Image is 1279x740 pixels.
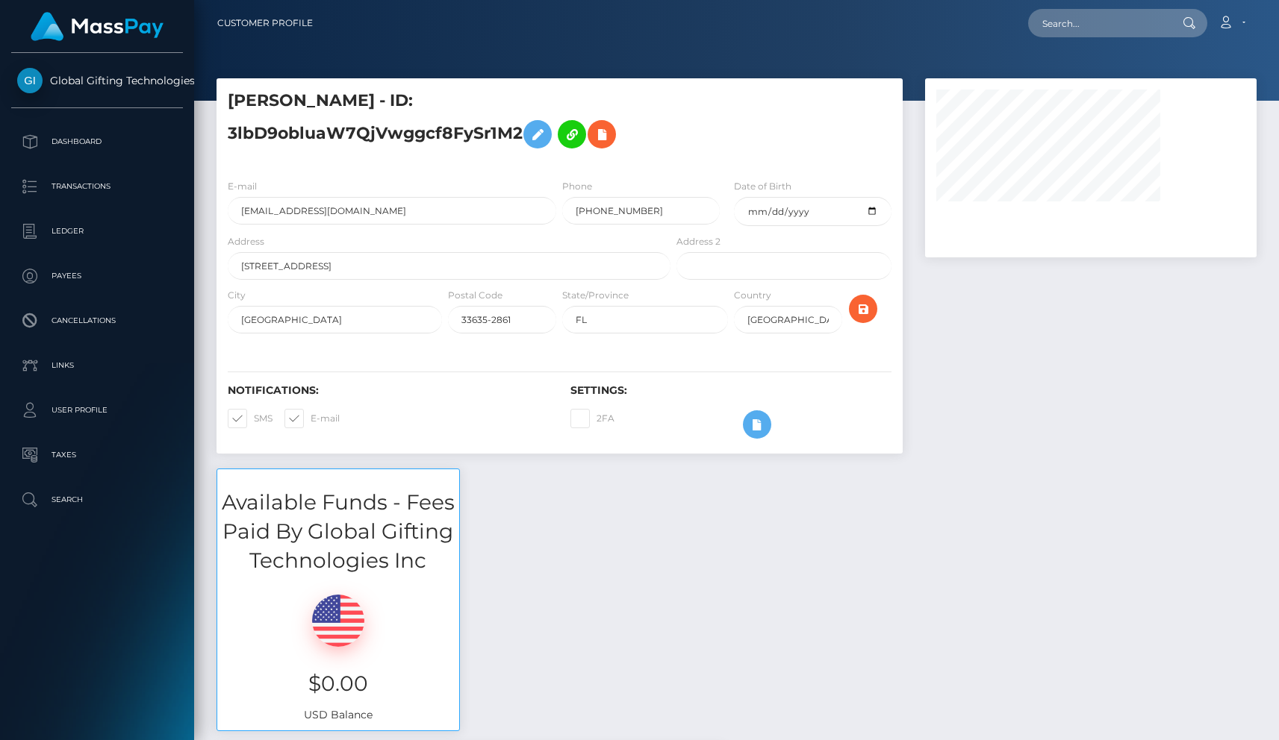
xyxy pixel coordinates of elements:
[17,265,177,287] p: Payees
[676,235,721,248] label: Address 2
[228,235,264,248] label: Address
[17,489,177,511] p: Search
[217,576,459,730] div: USD Balance
[11,257,183,295] a: Payees
[17,68,43,93] img: Global Gifting Technologies Inc
[217,7,313,39] a: Customer Profile
[11,436,183,474] a: Taxes
[228,289,246,302] label: City
[570,409,614,428] label: 2FA
[11,213,183,250] a: Ledger
[31,12,164,41] img: MassPay Logo
[570,384,891,397] h6: Settings:
[734,289,771,302] label: Country
[448,289,502,302] label: Postal Code
[562,180,592,193] label: Phone
[228,669,448,698] h3: $0.00
[1028,9,1168,37] input: Search...
[217,488,459,576] h3: Available Funds - Fees Paid By Global Gifting Technologies Inc
[228,409,273,428] label: SMS
[562,289,629,302] label: State/Province
[228,384,548,397] h6: Notifications:
[17,220,177,242] p: Ledger
[17,310,177,332] p: Cancellations
[228,180,257,193] label: E-mail
[17,399,177,421] p: User Profile
[11,168,183,205] a: Transactions
[17,444,177,466] p: Taxes
[17,354,177,377] p: Links
[734,180,791,193] label: Date of Birth
[17,175,177,198] p: Transactions
[312,595,364,647] img: USD.png
[284,409,340,428] label: E-mail
[17,131,177,153] p: Dashboard
[11,392,183,429] a: User Profile
[11,74,183,87] span: Global Gifting Technologies Inc
[11,347,183,384] a: Links
[228,90,662,156] h5: [PERSON_NAME] - ID: 3lbD9obluaW7QjVwggcf8FySr1M2
[11,302,183,339] a: Cancellations
[11,481,183,518] a: Search
[11,123,183,160] a: Dashboard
